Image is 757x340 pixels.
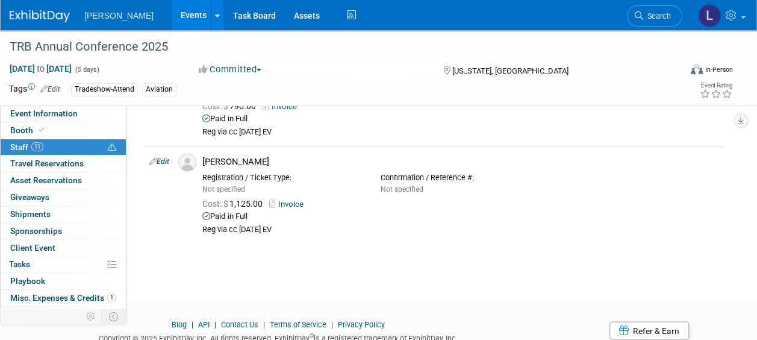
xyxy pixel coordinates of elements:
span: Search [643,11,671,20]
a: Edit [149,157,169,166]
i: Booth reservation complete [39,127,45,133]
span: Cost: $ [202,198,229,208]
div: Paid in Full [202,114,719,124]
a: Privacy Policy [338,320,385,329]
div: TRB Annual Conference 2025 [5,36,671,58]
span: Travel Reservations [10,159,84,168]
span: 11 [31,142,43,151]
span: 1 [107,293,116,302]
span: (5 days) [74,66,99,74]
a: API [198,320,210,329]
div: Reg via cc [DATE] EV [202,224,719,235]
span: | [260,320,268,329]
div: Registration / Ticket Type: [202,172,363,182]
span: to [35,64,46,74]
div: Reg via cc [DATE] EV [202,127,719,137]
a: Client Event [1,240,126,256]
div: Confirmation / Reference #: [381,172,541,182]
span: Cost: $ [202,101,229,111]
div: Tradeshow-Attend [71,83,138,96]
a: Tasks [1,256,126,272]
div: Paid in Full [202,211,719,221]
span: [US_STATE], [GEOGRAPHIC_DATA] [452,66,569,75]
a: Contact Us [221,320,258,329]
button: Committed [195,63,266,76]
a: Search [627,5,682,27]
span: Client Event [10,243,55,253]
a: Asset Reservations [1,172,126,189]
td: Personalize Event Tab Strip [81,309,102,324]
img: ExhibitDay [10,10,70,22]
sup: ® [310,332,314,339]
a: Staff11 [1,139,126,156]
span: Asset Reservations [10,175,82,185]
span: 790.00 [202,101,261,111]
span: | [211,320,219,329]
a: Shipments [1,206,126,222]
span: Not specified [381,184,423,193]
div: Event Format [628,63,733,81]
span: Staff [10,142,43,152]
span: Giveaways [10,192,49,202]
a: Invoice [263,102,302,111]
a: Sponsorships [1,223,126,239]
a: Invoice [269,199,308,208]
div: Event Rating [700,83,732,89]
a: Edit [40,85,60,93]
span: Playbook [10,276,45,286]
span: | [328,320,336,329]
img: Lindsey Wolanczyk [698,4,721,27]
span: Event Information [10,109,78,118]
td: Tags [9,83,60,96]
a: Travel Reservations [1,156,126,172]
div: Aviation [142,83,176,96]
a: Booth [1,122,126,139]
span: [PERSON_NAME] [84,11,154,20]
a: Refer & Earn [609,321,689,339]
a: Misc. Expenses & Credits1 [1,290,126,306]
a: Terms of Service [270,320,326,329]
span: Not specified [202,184,245,193]
a: Giveaways [1,189,126,206]
div: In-Person [705,65,733,74]
span: Shipments [10,209,51,219]
span: 1,125.00 [202,198,267,208]
span: Tasks [9,259,30,269]
img: Format-Inperson.png [691,65,703,74]
span: Potential Scheduling Conflict -- at least one attendee is tagged in another overlapping event. [108,142,116,153]
span: Booth [10,125,47,135]
span: Misc. Expenses & Credits [10,293,116,303]
span: Sponsorships [10,226,62,236]
a: Event Information [1,105,126,122]
a: Blog [172,320,187,329]
td: Toggle Event Tabs [102,309,126,324]
div: [PERSON_NAME] [202,156,719,168]
img: Associate-Profile-5.png [178,153,196,171]
a: Playbook [1,273,126,289]
span: [DATE] [DATE] [9,63,72,74]
span: | [188,320,196,329]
